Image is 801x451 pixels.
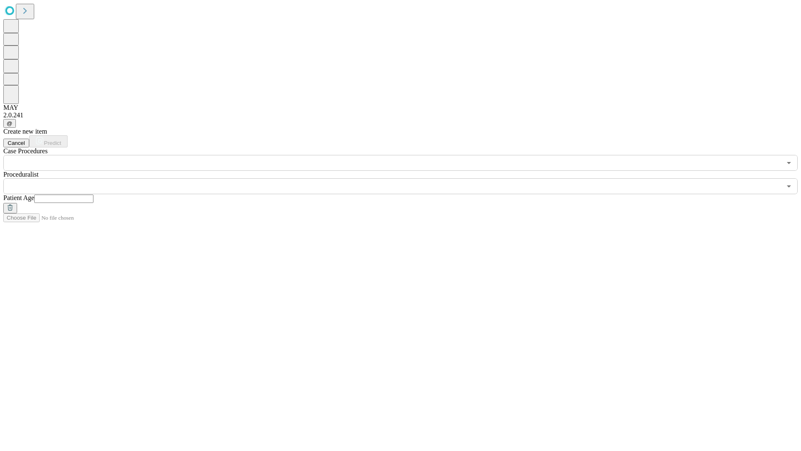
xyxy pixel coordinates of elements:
[783,180,795,192] button: Open
[3,128,47,135] span: Create new item
[3,139,29,147] button: Cancel
[7,120,13,127] span: @
[783,157,795,169] button: Open
[29,135,68,147] button: Predict
[44,140,61,146] span: Predict
[3,111,798,119] div: 2.0.241
[3,119,16,128] button: @
[3,171,38,178] span: Proceduralist
[3,194,34,201] span: Patient Age
[3,104,798,111] div: MAY
[3,147,48,155] span: Scheduled Procedure
[8,140,25,146] span: Cancel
